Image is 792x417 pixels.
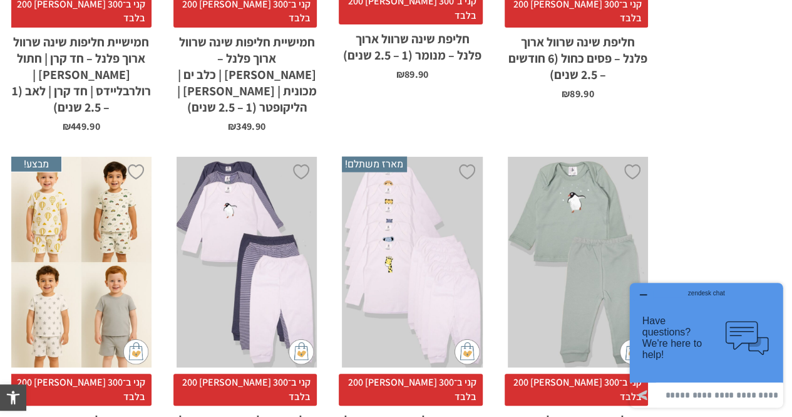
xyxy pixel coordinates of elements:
[505,374,648,406] span: קני ב־300 [PERSON_NAME] 200 בלבד
[63,120,100,133] bdi: 449.90
[11,28,152,115] h2: חמישיית חליפות שינה שרוול ארוך פלנל – חד קרן | חתול [PERSON_NAME] | רולרבליידס | חד קרן | לאב (1 ...
[342,157,406,172] span: מארז משתלם!
[396,68,428,81] bdi: 89.90
[508,28,648,83] h2: חליפת שינה שרוול ארוך פלנל – פסים כחול (6 חודשים – 2.5 שנים)
[63,120,71,133] span: ₪
[177,28,317,115] h2: חמישיית חליפות שינה שרוול ארוך פלנל – [PERSON_NAME] | כלב ים | מכונית | [PERSON_NAME] | הליקופטר ...
[342,24,482,63] h2: חליפת שינה שרוול ארוך פלנל – מנומר (1 – 2.5 שנים)
[625,278,788,413] iframe: פותח יישומון שאפשר לשוחח בו בצ'אט עם אחד הנציגים שלנו
[289,339,314,364] img: cat-mini-atc.png
[8,374,152,406] span: קני ב־300 [PERSON_NAME] 200 בלבד
[173,374,317,406] span: קני ב־300 [PERSON_NAME] 200 בלבד
[339,374,482,406] span: קני ב־300 [PERSON_NAME] 200 בלבד
[562,87,570,100] span: ₪
[228,120,265,133] bdi: 349.90
[455,339,480,364] img: cat-mini-atc.png
[562,87,594,100] bdi: 89.90
[396,68,404,81] span: ₪
[123,339,148,364] img: cat-mini-atc.png
[620,339,645,364] img: cat-mini-atc.png
[228,120,236,133] span: ₪
[11,157,61,172] span: מבצע!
